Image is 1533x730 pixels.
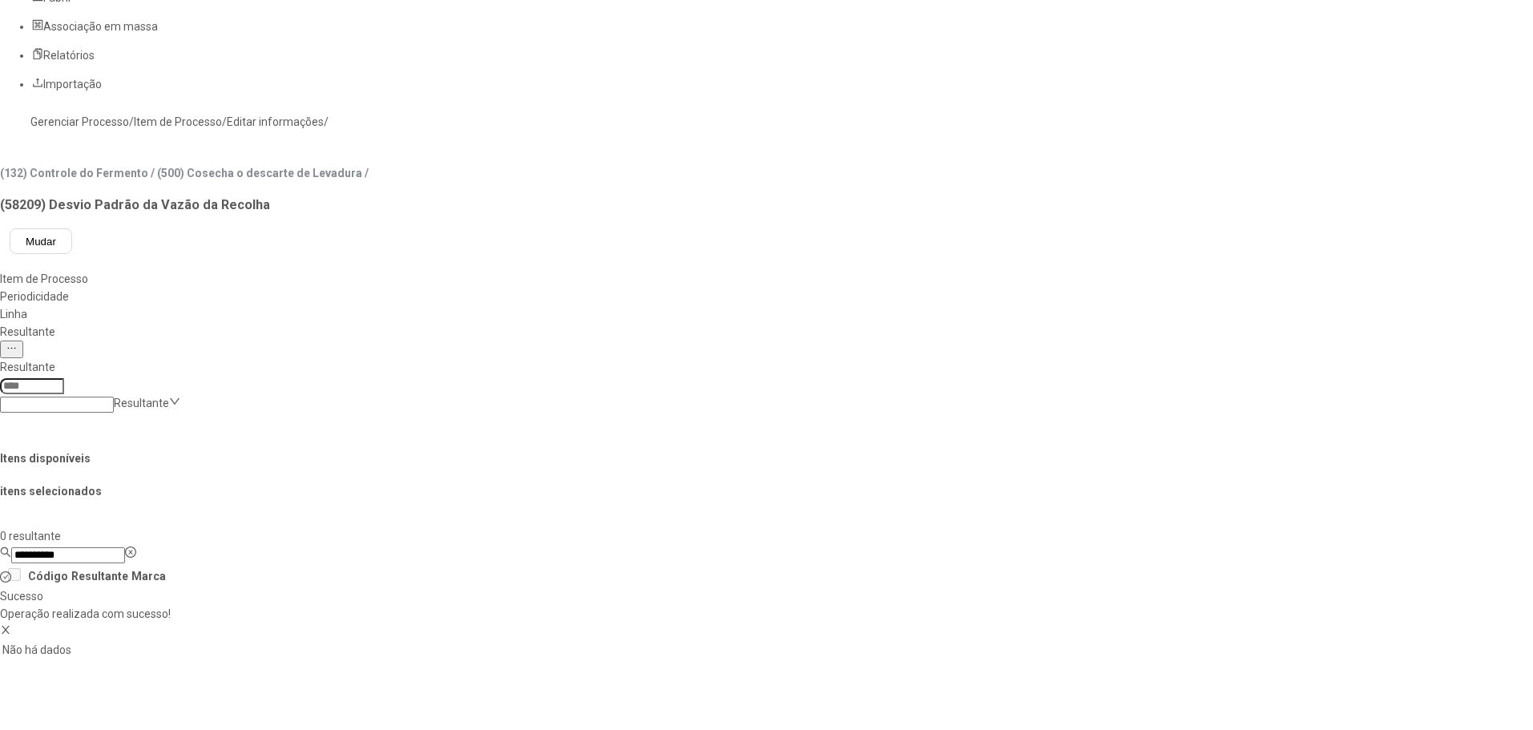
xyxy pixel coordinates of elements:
span: Associação em massa [43,20,158,33]
a: Item de Processo [134,115,222,128]
th: Código [27,565,69,587]
th: Marca [131,565,167,587]
nz-breadcrumb-separator: / [222,115,227,128]
span: Importação [43,78,102,91]
nz-select-placeholder: Resultante [114,397,169,409]
button: Mudar [10,228,72,254]
a: Gerenciar Processo [30,115,129,128]
nz-breadcrumb-separator: / [324,115,329,128]
p: Não há dados [2,641,677,659]
span: Mudar [26,236,56,248]
th: Resultante [71,565,129,587]
span: Relatórios [43,49,95,62]
nz-breadcrumb-separator: / [129,115,134,128]
a: Editar informações [227,115,324,128]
